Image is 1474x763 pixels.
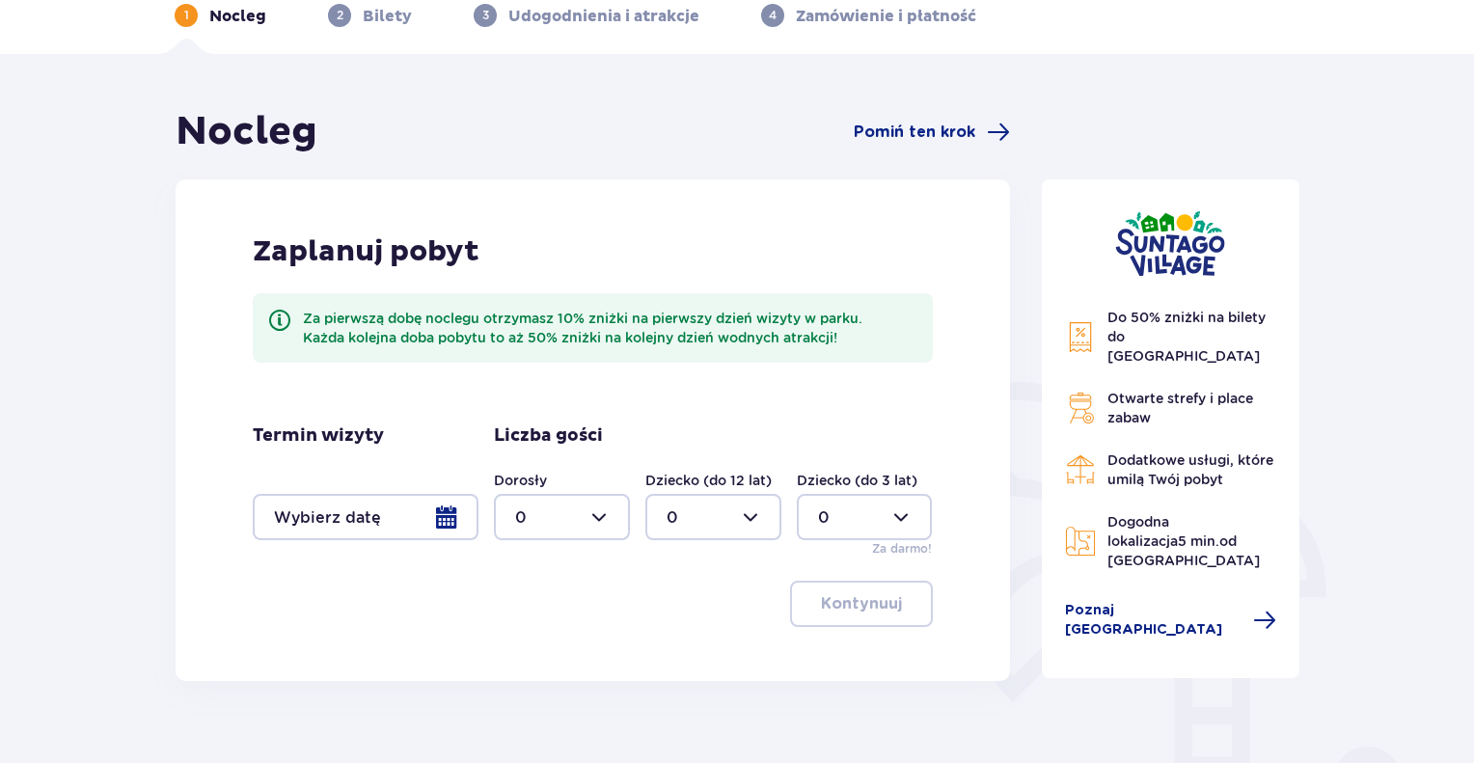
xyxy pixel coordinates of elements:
span: Otwarte strefy i place zabaw [1107,391,1253,425]
p: Termin wizyty [253,424,384,448]
span: Do 50% zniżki na bilety do [GEOGRAPHIC_DATA] [1107,310,1266,364]
p: 3 [482,7,489,24]
img: Restaurant Icon [1065,454,1096,485]
img: Map Icon [1065,526,1096,557]
button: Kontynuuj [790,581,933,627]
div: Za pierwszą dobę noclegu otrzymasz 10% zniżki na pierwszy dzień wizyty w parku. Każda kolejna dob... [303,309,917,347]
p: Udogodnienia i atrakcje [508,6,699,27]
p: Liczba gości [494,424,603,448]
p: Kontynuuj [821,593,902,614]
a: Poznaj [GEOGRAPHIC_DATA] [1065,601,1277,640]
img: Suntago Village [1115,210,1225,277]
img: Grill Icon [1065,393,1096,423]
span: 5 min. [1178,533,1219,549]
span: Dogodna lokalizacja od [GEOGRAPHIC_DATA] [1107,514,1260,568]
p: 4 [769,7,777,24]
p: 1 [184,7,189,24]
p: Zamówienie i płatność [796,6,976,27]
label: Dorosły [494,471,547,490]
span: Poznaj [GEOGRAPHIC_DATA] [1065,601,1242,640]
p: Za darmo! [872,540,932,558]
span: Dodatkowe usługi, które umilą Twój pobyt [1107,452,1273,487]
span: Pomiń ten krok [854,122,975,143]
label: Dziecko (do 3 lat) [797,471,917,490]
p: Nocleg [209,6,266,27]
p: 2 [337,7,343,24]
h1: Nocleg [176,108,317,156]
p: Bilety [363,6,412,27]
label: Dziecko (do 12 lat) [645,471,772,490]
a: Pomiń ten krok [854,121,1010,144]
img: Discount Icon [1065,321,1096,353]
p: Zaplanuj pobyt [253,233,479,270]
